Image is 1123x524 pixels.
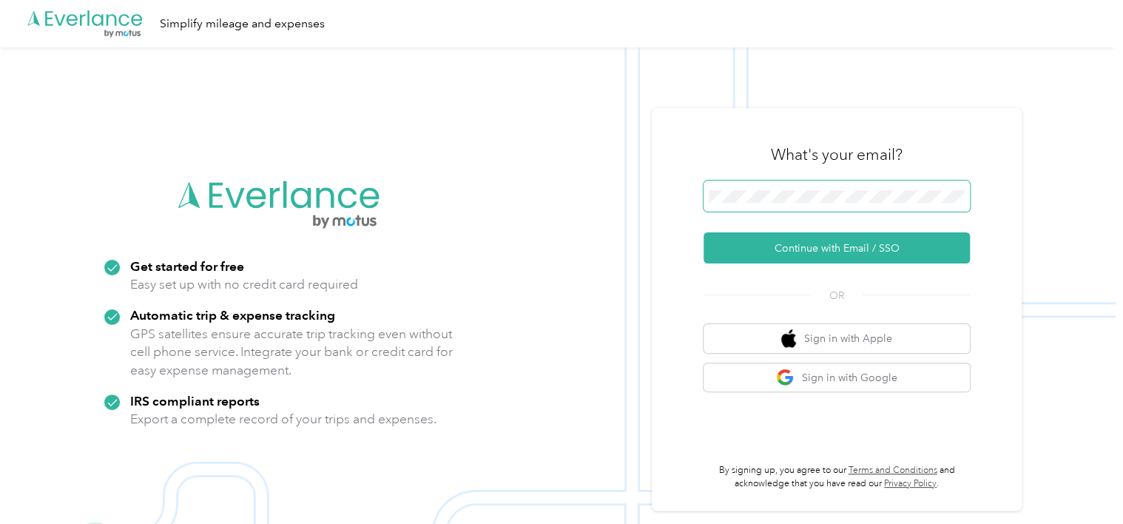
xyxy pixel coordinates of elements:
[130,393,260,409] strong: IRS compliant reports
[849,465,937,476] a: Terms and Conditions
[884,478,937,489] a: Privacy Policy
[771,144,903,165] h3: What's your email?
[781,329,796,348] img: apple logo
[776,369,795,387] img: google logo
[130,325,453,380] p: GPS satellites ensure accurate trip tracking even without cell phone service. Integrate your bank...
[811,288,863,303] span: OR
[160,15,325,33] div: Simplify mileage and expenses
[130,410,436,429] p: Export a complete record of your trips and expenses.
[130,275,358,294] p: Easy set up with no credit card required
[704,363,970,392] button: google logoSign in with Google
[130,307,335,323] strong: Automatic trip & expense tracking
[704,232,970,263] button: Continue with Email / SSO
[704,464,970,490] p: By signing up, you agree to our and acknowledge that you have read our .
[130,258,244,274] strong: Get started for free
[704,324,970,353] button: apple logoSign in with Apple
